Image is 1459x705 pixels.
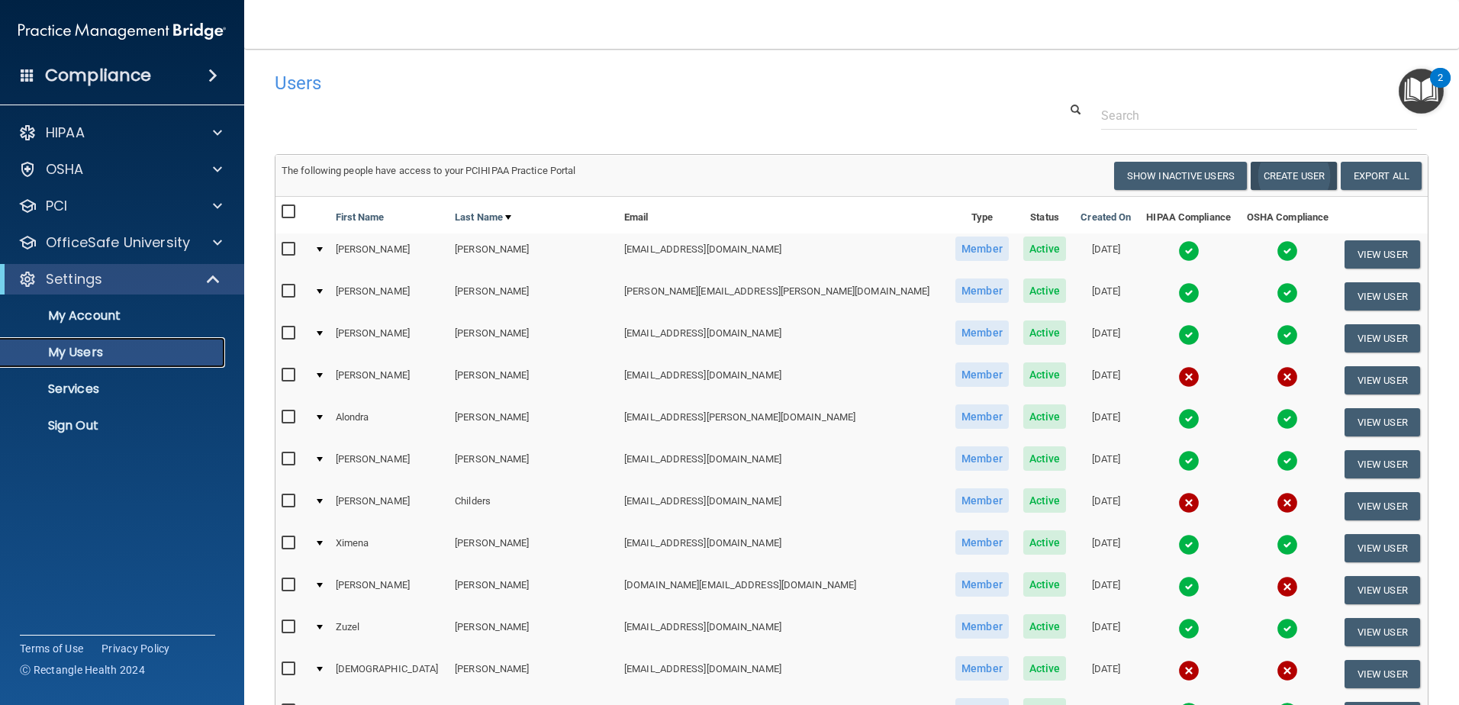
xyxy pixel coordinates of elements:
[1023,278,1067,303] span: Active
[1345,366,1420,394] button: View User
[449,359,618,401] td: [PERSON_NAME]
[618,401,948,443] td: [EMAIL_ADDRESS][PERSON_NAME][DOMAIN_NAME]
[20,662,145,678] span: Ⓒ Rectangle Health 2024
[449,401,618,443] td: [PERSON_NAME]
[1074,569,1139,611] td: [DATE]
[1277,366,1298,388] img: cross.ca9f0e7f.svg
[618,569,948,611] td: [DOMAIN_NAME][EMAIL_ADDRESS][DOMAIN_NAME]
[1277,492,1298,513] img: cross.ca9f0e7f.svg
[1277,282,1298,304] img: tick.e7d51cea.svg
[449,317,618,359] td: [PERSON_NAME]
[1074,653,1139,695] td: [DATE]
[1178,576,1200,597] img: tick.e7d51cea.svg
[330,569,449,611] td: [PERSON_NAME]
[18,160,222,179] a: OSHA
[449,233,618,275] td: [PERSON_NAME]
[330,485,449,527] td: [PERSON_NAME]
[10,308,218,324] p: My Account
[1023,320,1067,345] span: Active
[618,233,948,275] td: [EMAIL_ADDRESS][DOMAIN_NAME]
[618,443,948,485] td: [EMAIL_ADDRESS][DOMAIN_NAME]
[46,124,85,142] p: HIPAA
[1023,572,1067,597] span: Active
[46,233,190,252] p: OfficeSafe University
[330,611,449,653] td: Zuzel
[1074,611,1139,653] td: [DATE]
[449,569,618,611] td: [PERSON_NAME]
[955,446,1009,471] span: Member
[10,418,218,433] p: Sign Out
[449,611,618,653] td: [PERSON_NAME]
[449,527,618,569] td: [PERSON_NAME]
[330,233,449,275] td: [PERSON_NAME]
[1438,78,1443,98] div: 2
[1277,408,1298,430] img: tick.e7d51cea.svg
[1081,208,1131,227] a: Created On
[330,275,449,317] td: [PERSON_NAME]
[10,345,218,360] p: My Users
[330,359,449,401] td: [PERSON_NAME]
[618,527,948,569] td: [EMAIL_ADDRESS][DOMAIN_NAME]
[1023,656,1067,681] span: Active
[955,320,1009,345] span: Member
[18,270,221,288] a: Settings
[1341,162,1422,190] a: Export All
[1277,660,1298,681] img: cross.ca9f0e7f.svg
[955,404,1009,429] span: Member
[955,656,1009,681] span: Member
[1277,450,1298,472] img: tick.e7d51cea.svg
[330,527,449,569] td: Ximena
[18,124,222,142] a: HIPAA
[45,65,151,86] h4: Compliance
[955,572,1009,597] span: Member
[455,208,511,227] a: Last Name
[955,530,1009,555] span: Member
[1178,492,1200,513] img: cross.ca9f0e7f.svg
[1345,324,1420,352] button: View User
[955,237,1009,261] span: Member
[1074,401,1139,443] td: [DATE]
[955,614,1009,639] span: Member
[1178,240,1200,262] img: tick.e7d51cea.svg
[1345,240,1420,269] button: View User
[1074,233,1139,275] td: [DATE]
[1277,324,1298,346] img: tick.e7d51cea.svg
[1195,597,1441,658] iframe: Drift Widget Chat Controller
[1178,282,1200,304] img: tick.e7d51cea.svg
[1345,492,1420,520] button: View User
[20,641,83,656] a: Terms of Use
[1023,237,1067,261] span: Active
[275,73,939,93] h4: Users
[1023,446,1067,471] span: Active
[618,359,948,401] td: [EMAIL_ADDRESS][DOMAIN_NAME]
[330,653,449,695] td: [DEMOGRAPHIC_DATA]
[336,208,385,227] a: First Name
[1074,443,1139,485] td: [DATE]
[330,443,449,485] td: [PERSON_NAME]
[1178,534,1200,555] img: tick.e7d51cea.svg
[1016,197,1073,233] th: Status
[1178,366,1200,388] img: cross.ca9f0e7f.svg
[1074,317,1139,359] td: [DATE]
[1023,614,1067,639] span: Active
[1345,450,1420,478] button: View User
[46,197,67,215] p: PCI
[955,488,1009,513] span: Member
[1074,359,1139,401] td: [DATE]
[1238,197,1336,233] th: OSHA Compliance
[1345,660,1420,688] button: View User
[101,641,170,656] a: Privacy Policy
[1251,162,1337,190] button: Create User
[618,275,948,317] td: [PERSON_NAME][EMAIL_ADDRESS][PERSON_NAME][DOMAIN_NAME]
[1023,404,1067,429] span: Active
[1345,576,1420,604] button: View User
[948,197,1016,233] th: Type
[618,317,948,359] td: [EMAIL_ADDRESS][DOMAIN_NAME]
[46,270,102,288] p: Settings
[618,611,948,653] td: [EMAIL_ADDRESS][DOMAIN_NAME]
[449,443,618,485] td: [PERSON_NAME]
[1399,69,1444,114] button: Open Resource Center, 2 new notifications
[618,197,948,233] th: Email
[1277,534,1298,555] img: tick.e7d51cea.svg
[330,317,449,359] td: [PERSON_NAME]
